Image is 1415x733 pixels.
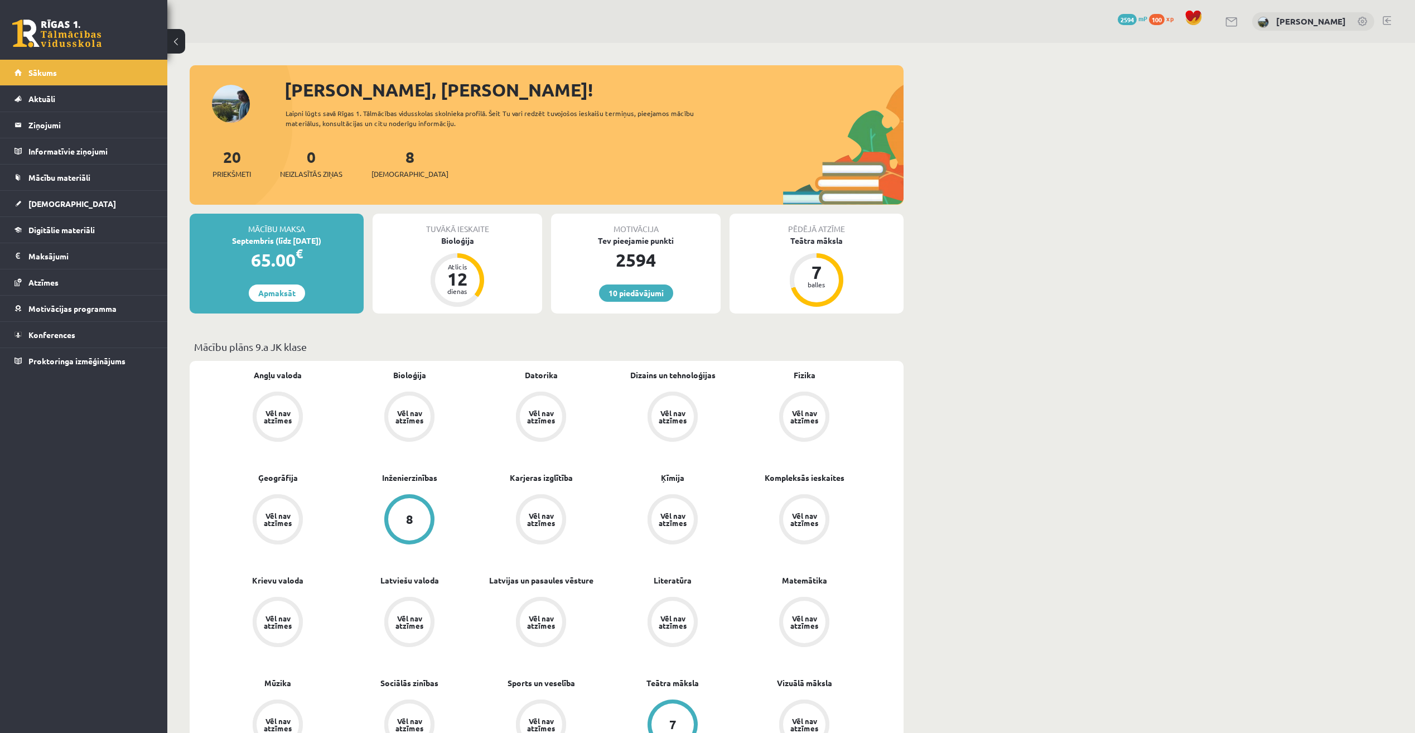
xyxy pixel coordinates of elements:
[657,409,688,424] div: Vēl nav atzīmes
[1138,14,1147,23] span: mP
[344,494,475,547] a: 8
[551,247,721,273] div: 2594
[789,717,820,732] div: Vēl nav atzīmes
[262,615,293,629] div: Vēl nav atzīmes
[794,369,815,381] a: Fizika
[258,472,298,484] a: Ģeogrāfija
[280,147,342,180] a: 0Neizlasītās ziņas
[254,369,302,381] a: Angļu valoda
[508,677,575,689] a: Sports un veselība
[661,472,684,484] a: Ķīmija
[1258,17,1269,28] img: Jānis Helvigs
[28,94,55,104] span: Aktuāli
[738,597,870,649] a: Vēl nav atzīmes
[789,409,820,424] div: Vēl nav atzīmes
[441,263,474,270] div: Atlicis
[190,214,364,235] div: Mācību maksa
[373,235,542,308] a: Bioloģija Atlicis 12 dienas
[28,112,153,138] legend: Ziņojumi
[344,597,475,649] a: Vēl nav atzīmes
[213,147,251,180] a: 20Priekšmeti
[489,575,593,586] a: Latvijas un pasaules vēsture
[12,20,102,47] a: Rīgas 1. Tālmācības vidusskola
[525,409,557,424] div: Vēl nav atzīmes
[646,677,699,689] a: Teātra māksla
[1118,14,1137,25] span: 2594
[441,288,474,295] div: dienas
[657,512,688,527] div: Vēl nav atzīmes
[475,494,607,547] a: Vēl nav atzīmes
[654,575,692,586] a: Literatūra
[15,191,153,216] a: [DEMOGRAPHIC_DATA]
[15,243,153,269] a: Maksājumi
[373,214,542,235] div: Tuvākā ieskaite
[394,409,425,424] div: Vēl nav atzīmes
[28,330,75,340] span: Konferences
[252,575,303,586] a: Krievu valoda
[190,247,364,273] div: 65.00
[28,172,90,182] span: Mācību materiāli
[28,225,95,235] span: Digitālie materiāli
[212,494,344,547] a: Vēl nav atzīmes
[28,199,116,209] span: [DEMOGRAPHIC_DATA]
[28,303,117,314] span: Motivācijas programma
[212,392,344,444] a: Vēl nav atzīmes
[194,339,899,354] p: Mācību plāns 9.a JK klase
[380,575,439,586] a: Latviešu valoda
[213,168,251,180] span: Priekšmeti
[28,277,59,287] span: Atzīmes
[15,112,153,138] a: Ziņojumi
[777,677,832,689] a: Vizuālā māksla
[190,235,364,247] div: Septembris (līdz [DATE])
[15,322,153,348] a: Konferences
[406,513,413,525] div: 8
[525,717,557,732] div: Vēl nav atzīmes
[15,269,153,295] a: Atzīmes
[1149,14,1165,25] span: 100
[264,677,291,689] a: Mūzika
[280,168,342,180] span: Neizlasītās ziņas
[249,284,305,302] a: Apmaksāt
[738,494,870,547] a: Vēl nav atzīmes
[475,392,607,444] a: Vēl nav atzīmes
[607,597,738,649] a: Vēl nav atzīmes
[262,512,293,527] div: Vēl nav atzīmes
[28,243,153,269] legend: Maksājumi
[262,409,293,424] div: Vēl nav atzīmes
[525,369,558,381] a: Datorika
[800,263,833,281] div: 7
[382,472,437,484] a: Inženierzinības
[394,615,425,629] div: Vēl nav atzīmes
[394,717,425,732] div: Vēl nav atzīmes
[28,356,125,366] span: Proktoringa izmēģinājums
[15,60,153,85] a: Sākums
[800,281,833,288] div: balles
[371,168,448,180] span: [DEMOGRAPHIC_DATA]
[789,512,820,527] div: Vēl nav atzīmes
[551,214,721,235] div: Motivācija
[28,138,153,164] legend: Informatīvie ziņojumi
[284,76,904,103] div: [PERSON_NAME], [PERSON_NAME]!
[789,615,820,629] div: Vēl nav atzīmes
[525,615,557,629] div: Vēl nav atzīmes
[765,472,844,484] a: Kompleksās ieskaites
[1118,14,1147,23] a: 2594 mP
[15,165,153,190] a: Mācību materiāli
[730,235,904,247] div: Teātra māksla
[296,245,303,262] span: €
[15,296,153,321] a: Motivācijas programma
[380,677,438,689] a: Sociālās zinības
[599,284,673,302] a: 10 piedāvājumi
[657,615,688,629] div: Vēl nav atzīmes
[730,214,904,235] div: Pēdējā atzīme
[28,67,57,78] span: Sākums
[441,270,474,288] div: 12
[1149,14,1179,23] a: 100 xp
[475,597,607,649] a: Vēl nav atzīmes
[15,217,153,243] a: Digitālie materiāli
[15,348,153,374] a: Proktoringa izmēģinājums
[551,235,721,247] div: Tev pieejamie punkti
[344,392,475,444] a: Vēl nav atzīmes
[15,138,153,164] a: Informatīvie ziņojumi
[510,472,573,484] a: Karjeras izglītība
